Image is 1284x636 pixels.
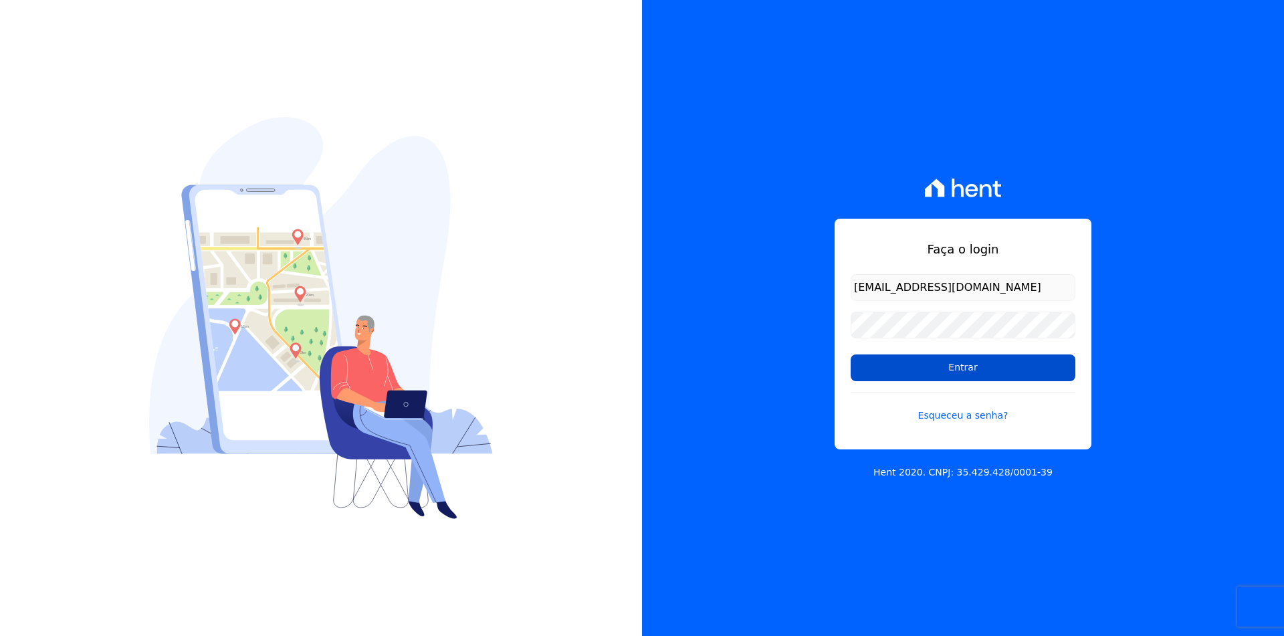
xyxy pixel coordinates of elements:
[851,274,1075,301] input: Email
[873,465,1053,480] p: Hent 2020. CNPJ: 35.429.428/0001-39
[149,117,493,519] img: Login
[851,240,1075,258] h1: Faça o login
[851,392,1075,423] a: Esqueceu a senha?
[851,354,1075,381] input: Entrar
